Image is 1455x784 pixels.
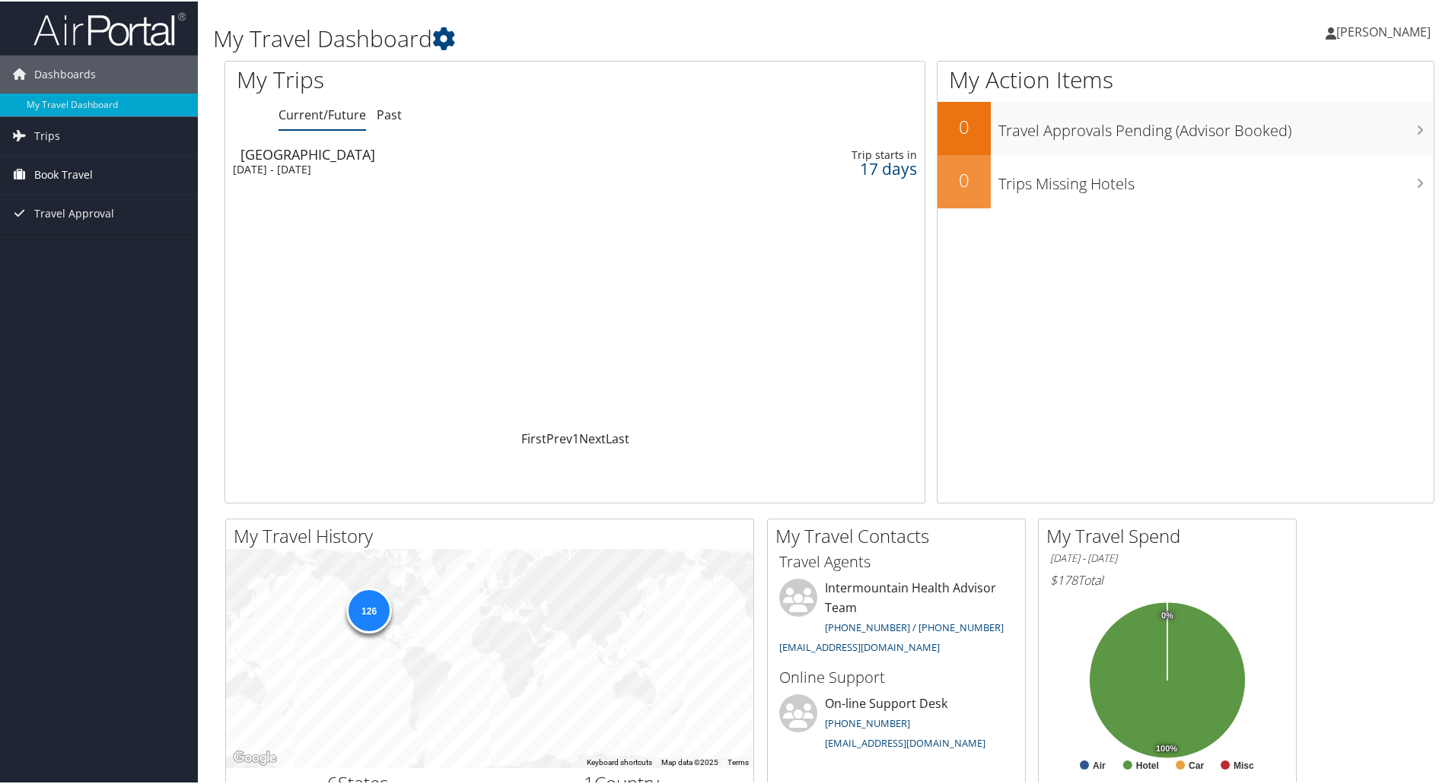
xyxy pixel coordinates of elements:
[546,429,572,446] a: Prev
[825,619,1004,633] a: [PHONE_NUMBER] / [PHONE_NUMBER]
[579,429,606,446] a: Next
[938,100,1434,154] a: 0Travel Approvals Pending (Advisor Booked)
[938,166,991,192] h2: 0
[765,147,917,160] div: Trip starts in
[1326,8,1446,53] a: [PERSON_NAME]
[779,639,940,652] a: [EMAIL_ADDRESS][DOMAIN_NAME]
[234,522,753,548] h2: My Travel History
[233,161,673,175] div: [DATE] - [DATE]
[938,113,991,138] h2: 0
[34,193,114,231] span: Travel Approval
[34,54,96,92] span: Dashboards
[521,429,546,446] a: First
[606,429,629,446] a: Last
[279,105,366,122] a: Current/Future
[1156,743,1177,752] tspan: 100%
[779,665,1014,687] h3: Online Support
[775,522,1025,548] h2: My Travel Contacts
[33,10,186,46] img: airportal-logo.png
[346,586,392,632] div: 126
[1161,610,1173,619] tspan: 0%
[237,62,622,94] h1: My Trips
[587,756,652,767] button: Keyboard shortcuts
[240,146,681,160] div: [GEOGRAPHIC_DATA]
[213,21,1035,53] h1: My Travel Dashboard
[1189,759,1204,770] text: Car
[377,105,402,122] a: Past
[779,550,1014,571] h3: Travel Agents
[765,160,917,174] div: 17 days
[727,757,749,765] a: Terms (opens in new tab)
[825,715,910,728] a: [PHONE_NUMBER]
[998,164,1434,193] h3: Trips Missing Hotels
[938,154,1434,207] a: 0Trips Missing Hotels
[938,62,1434,94] h1: My Action Items
[1136,759,1159,770] text: Hotel
[1050,550,1285,564] h6: [DATE] - [DATE]
[230,747,280,767] a: Open this area in Google Maps (opens a new window)
[1050,570,1078,587] span: $178
[1050,570,1285,587] h6: Total
[230,747,280,767] img: Google
[998,111,1434,140] h3: Travel Approvals Pending (Advisor Booked)
[572,429,579,446] a: 1
[34,154,93,192] span: Book Travel
[772,693,1021,755] li: On-line Support Desk
[825,735,985,748] a: [EMAIL_ADDRESS][DOMAIN_NAME]
[661,757,718,765] span: Map data ©2025
[1046,522,1296,548] h2: My Travel Spend
[772,577,1021,659] li: Intermountain Health Advisor Team
[34,116,60,154] span: Trips
[1234,759,1254,770] text: Misc
[1336,22,1431,39] span: [PERSON_NAME]
[1093,759,1106,770] text: Air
